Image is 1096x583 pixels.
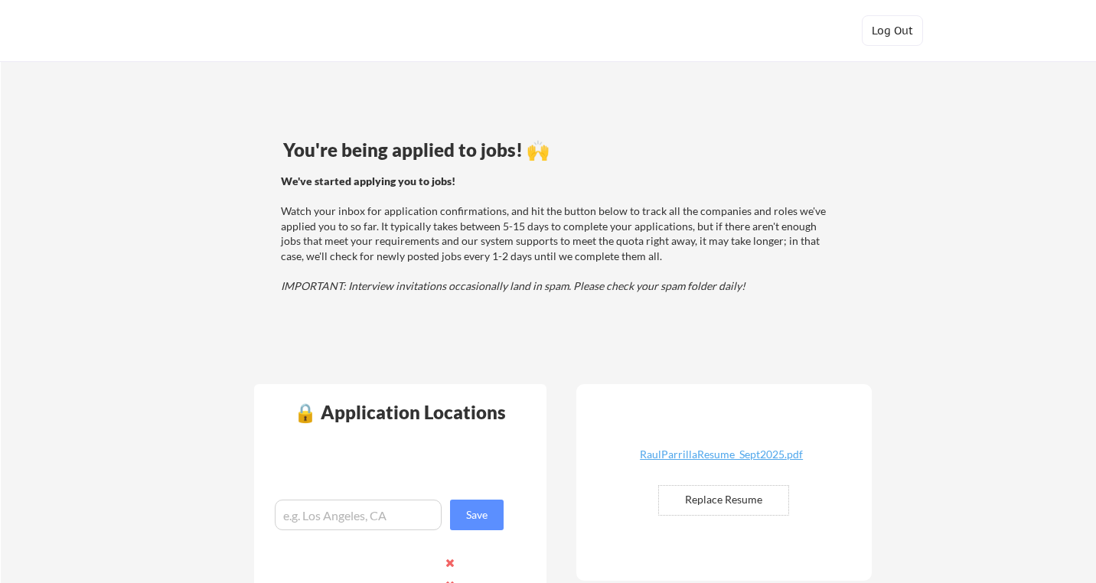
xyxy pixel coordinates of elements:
button: Log Out [862,15,923,46]
em: IMPORTANT: Interview invitations occasionally land in spam. Please check your spam folder daily! [281,279,745,292]
strong: We've started applying you to jobs! [281,174,455,187]
div: You're being applied to jobs! 🙌 [283,141,835,159]
div: Watch your inbox for application confirmations, and hit the button below to track all the compani... [281,174,833,294]
a: RaulParrillaResume_Sept2025.pdf [631,449,813,473]
button: Save [450,500,504,530]
div: 🔒 Application Locations [258,403,543,422]
input: e.g. Los Angeles, CA [275,500,442,530]
div: RaulParrillaResume_Sept2025.pdf [631,449,813,460]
